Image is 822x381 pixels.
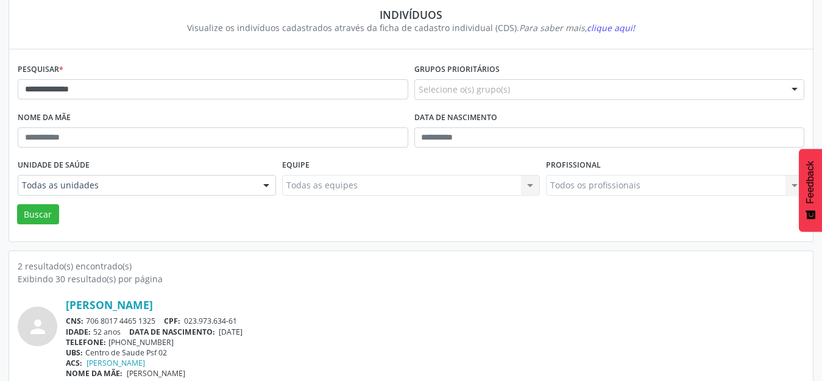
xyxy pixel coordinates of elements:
[22,179,251,191] span: Todas as unidades
[18,156,90,175] label: Unidade de saúde
[26,21,796,34] div: Visualize os indivíduos cadastrados através da ficha de cadastro individual (CDS).
[26,8,796,21] div: Indivíduos
[18,109,71,127] label: Nome da mãe
[87,358,145,368] a: [PERSON_NAME]
[66,327,91,337] span: IDADE:
[66,347,83,358] span: UBS:
[66,347,804,358] div: Centro de Saude Psf 02
[27,316,49,338] i: person
[587,22,635,34] span: clique aqui!
[519,22,635,34] i: Para saber mais,
[805,161,816,204] span: Feedback
[184,316,237,326] span: 023.973.634-61
[129,327,215,337] span: DATA DE NASCIMENTO:
[66,327,804,337] div: 52 anos
[66,316,804,326] div: 706 8017 4465 1325
[414,60,500,79] label: Grupos prioritários
[66,298,153,312] a: [PERSON_NAME]
[66,337,804,347] div: [PHONE_NUMBER]
[17,204,59,225] button: Buscar
[419,83,510,96] span: Selecione o(s) grupo(s)
[66,316,83,326] span: CNS:
[414,109,497,127] label: Data de nascimento
[127,368,185,379] span: [PERSON_NAME]
[18,272,804,285] div: Exibindo 30 resultado(s) por página
[18,60,63,79] label: Pesquisar
[799,149,822,232] button: Feedback - Mostrar pesquisa
[546,156,601,175] label: Profissional
[164,316,180,326] span: CPF:
[66,368,122,379] span: NOME DA MÃE:
[282,156,310,175] label: Equipe
[219,327,243,337] span: [DATE]
[66,358,82,368] span: ACS:
[66,337,106,347] span: TELEFONE:
[18,260,804,272] div: 2 resultado(s) encontrado(s)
